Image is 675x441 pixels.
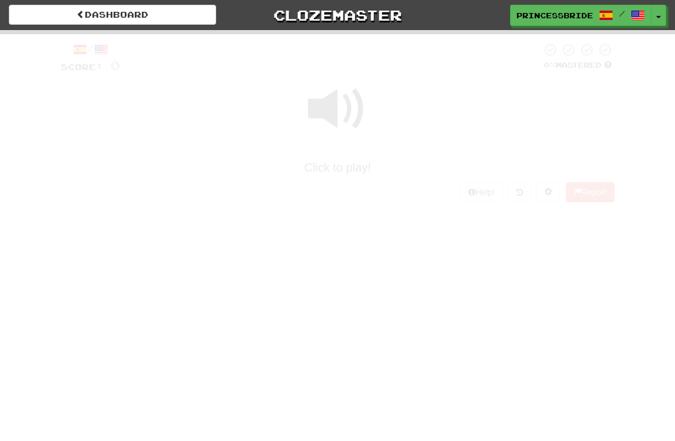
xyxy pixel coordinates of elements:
[530,31,550,45] span: 10
[234,5,441,25] a: Clozemaster
[110,58,120,73] span: 0
[9,5,216,25] a: Dashboard
[508,182,531,202] button: Round history (alt+y)
[541,60,614,71] div: Mastered
[619,9,625,18] span: /
[281,33,355,45] span: Incorrect
[517,10,593,21] span: princessbride
[61,42,120,57] div: /
[544,60,555,70] span: 0 %
[459,33,500,45] span: To go
[206,31,216,45] span: 0
[510,5,651,26] a: princessbride /
[61,62,103,72] span: Score:
[384,31,394,45] span: 0
[566,182,614,202] button: Report
[119,33,177,45] span: Correct
[461,182,502,202] button: Help!
[61,159,614,176] div: Click to play!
